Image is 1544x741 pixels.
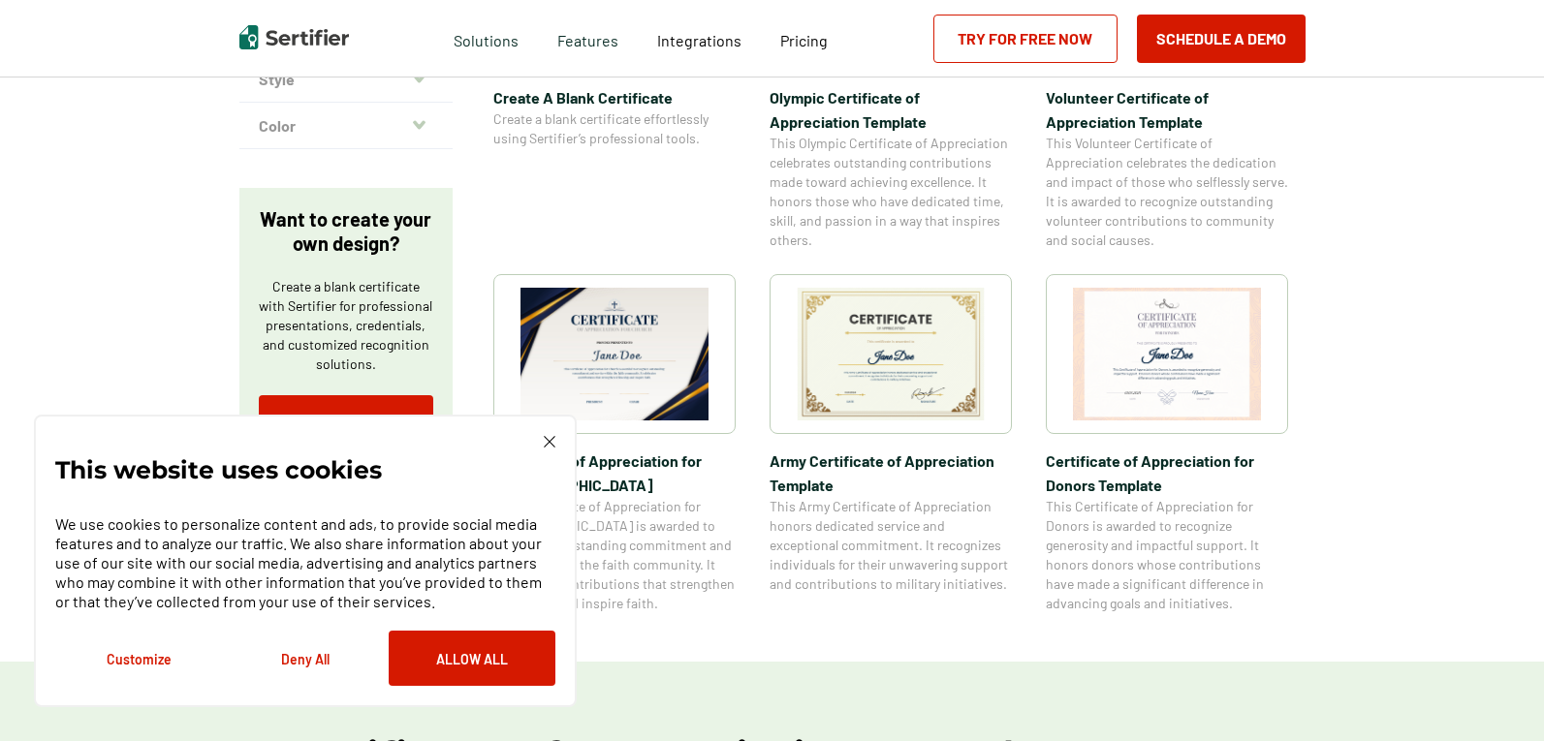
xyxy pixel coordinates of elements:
button: Deny All [222,631,389,686]
span: Create a blank certificate effortlessly using Sertifier’s professional tools. [493,109,736,148]
span: Certificate of Appreciation for [DEMOGRAPHIC_DATA]​ [493,448,736,497]
button: Color [239,103,453,149]
img: Sertifier | Digital Credentialing Platform [239,25,349,49]
p: Create a blank certificate with Sertifier for professional presentations, credentials, and custom... [259,277,433,374]
span: Create A Blank Certificate [493,85,736,109]
p: Want to create your own design? [259,207,433,256]
span: This Volunteer Certificate of Appreciation celebrates the dedication and impact of those who self... [1046,134,1288,250]
a: Integrations [657,26,741,50]
img: Cookie Popup Close [544,436,555,448]
span: This Army Certificate of Appreciation honors dedicated service and exceptional commitment. It rec... [770,497,1012,594]
button: Customize [55,631,222,686]
a: Certificate of Appreciation for Church​Certificate of Appreciation for [DEMOGRAPHIC_DATA]​This Ce... [493,274,736,613]
a: Certificate of Appreciation for Donors​ TemplateCertificate of Appreciation for Donors​ TemplateT... [1046,274,1288,613]
button: Schedule a Demo [1137,15,1306,63]
span: Army Certificate of Appreciation​ Template [770,448,1012,497]
span: This Certificate of Appreciation for Donors is awarded to recognize generosity and impactful supp... [1046,497,1288,613]
a: Try for Free Now [259,395,433,444]
img: Certificate of Appreciation for Church​ [520,288,709,420]
span: Certificate of Appreciation for Donors​ Template [1046,448,1288,497]
a: Army Certificate of Appreciation​ TemplateArmy Certificate of Appreciation​ TemplateThis Army Cer... [770,274,1012,613]
img: Certificate of Appreciation for Donors​ Template [1073,288,1261,420]
p: This website uses cookies [55,460,382,479]
img: Army Certificate of Appreciation​ Template [797,288,985,420]
span: This Certificate of Appreciation for [DEMOGRAPHIC_DATA] is awarded to recognize outstanding commi... [493,497,736,613]
span: Pricing [780,31,828,49]
span: Integrations [657,31,741,49]
p: We use cookies to personalize content and ads, to provide social media features and to analyze ou... [55,514,555,611]
span: Features [557,26,618,50]
span: Volunteer Certificate of Appreciation Template [1046,85,1288,134]
button: Style [239,56,453,103]
a: Pricing [780,26,828,50]
button: Allow All [389,631,555,686]
span: This Olympic Certificate of Appreciation celebrates outstanding contributions made toward achievi... [770,134,1012,250]
span: Olympic Certificate of Appreciation​ Template [770,85,1012,134]
a: Try for Free Now [933,15,1118,63]
span: Solutions [454,26,519,50]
